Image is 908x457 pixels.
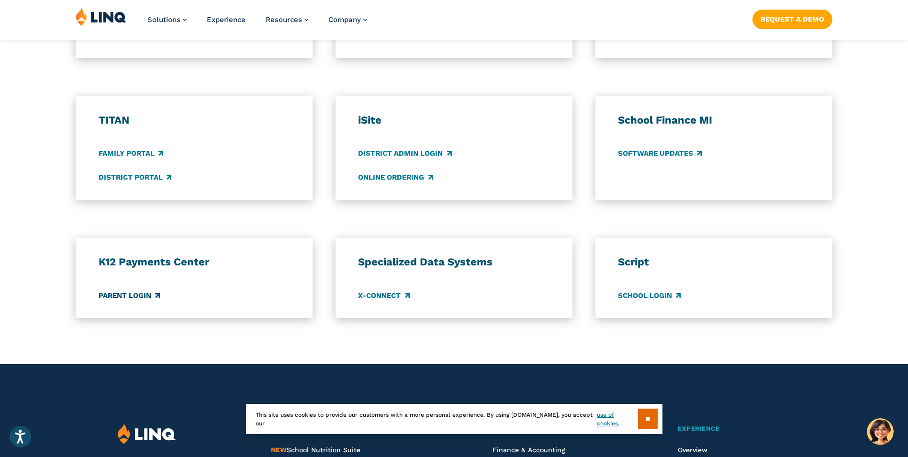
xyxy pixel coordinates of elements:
[266,15,302,24] span: Resources
[618,255,809,269] h3: Script
[147,15,180,24] span: Solutions
[271,446,287,454] span: NEW
[266,15,308,24] a: Resources
[99,149,163,159] a: Family Portal
[99,290,160,301] a: Parent Login
[618,114,809,127] h3: School Finance MI
[493,446,565,454] a: Finance & Accounting
[147,15,187,24] a: Solutions
[99,172,171,183] a: District Portal
[271,446,360,454] span: School Nutrition Suite
[99,255,290,269] h3: K12 Payments Center
[328,15,361,24] span: Company
[271,446,360,454] a: NEWSchool Nutrition Suite
[867,418,894,445] button: Hello, have a question? Let’s chat.
[618,290,681,301] a: School Login
[358,114,549,127] h3: iSite
[246,404,662,434] div: This site uses cookies to provide our customers with a more personal experience. By using [DOMAIN...
[207,15,246,24] a: Experience
[752,10,832,29] a: Request a Demo
[358,172,433,183] a: Online Ordering
[618,149,702,159] a: Software Updates
[328,15,367,24] a: Company
[76,8,126,26] img: LINQ | K‑12 Software
[597,411,638,428] a: use of cookies.
[99,114,290,127] h3: TITAN
[678,446,707,454] a: Overview
[147,8,367,39] nav: Primary Navigation
[358,149,451,159] a: District Admin Login
[358,290,409,301] a: X-Connect
[358,255,549,269] h3: Specialized Data Systems
[752,8,832,29] nav: Button Navigation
